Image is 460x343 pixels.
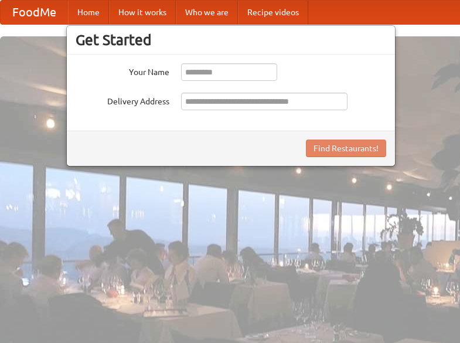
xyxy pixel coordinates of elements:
[306,140,386,157] button: Find Restaurants!
[76,63,169,78] label: Your Name
[76,31,386,49] h3: Get Started
[76,93,169,107] label: Delivery Address
[176,1,238,24] a: Who we are
[1,1,68,24] a: FoodMe
[109,1,176,24] a: How it works
[68,1,109,24] a: Home
[238,1,308,24] a: Recipe videos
